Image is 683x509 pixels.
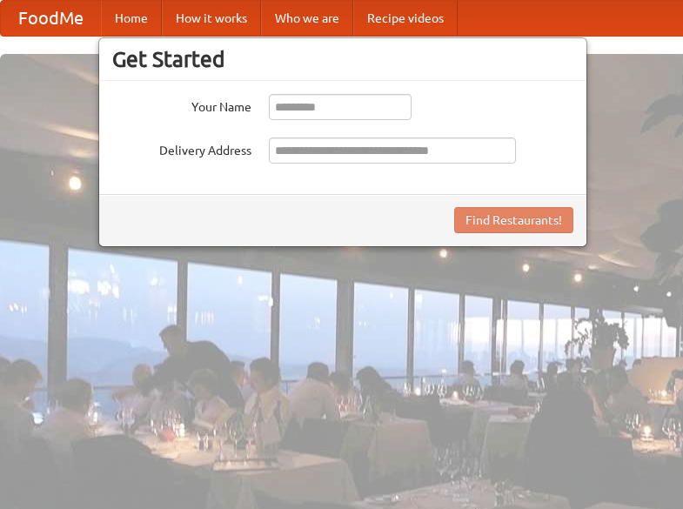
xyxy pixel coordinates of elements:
[454,207,573,233] button: Find Restaurants!
[112,137,251,159] label: Delivery Address
[112,94,251,116] label: Your Name
[353,1,458,36] a: Recipe videos
[112,46,573,72] h3: Get Started
[162,1,261,36] a: How it works
[1,1,101,36] a: FoodMe
[261,1,353,36] a: Who we are
[101,1,162,36] a: Home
